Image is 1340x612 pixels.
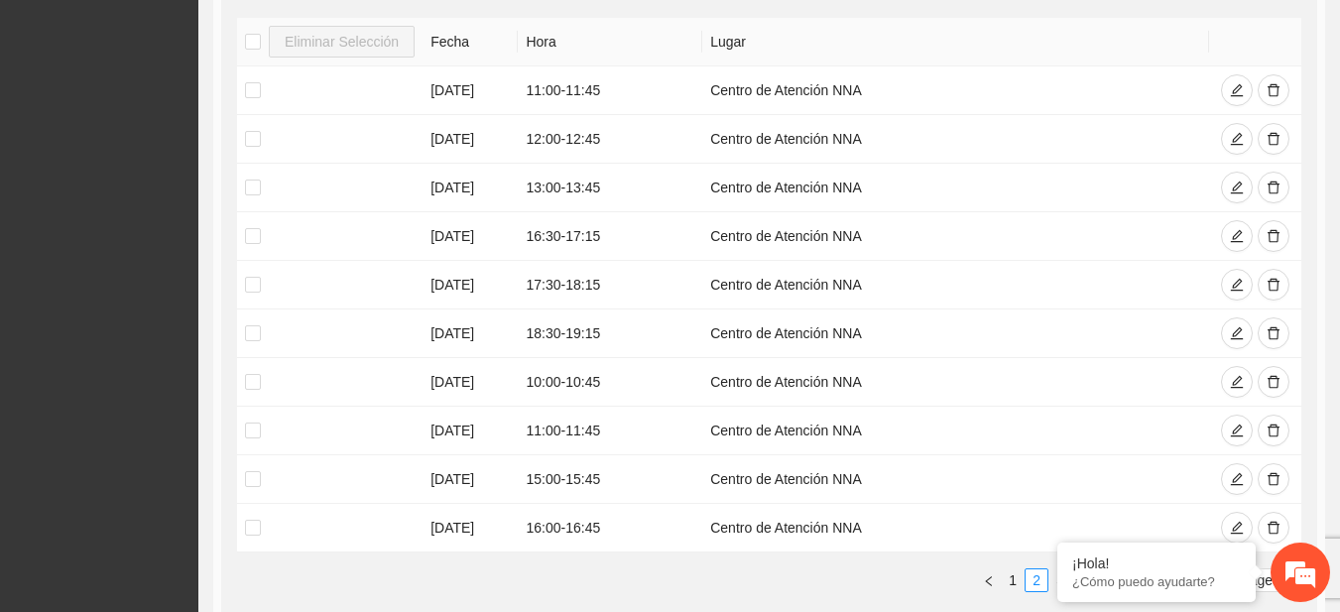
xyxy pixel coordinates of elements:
[1230,424,1244,439] span: edit
[423,261,518,309] td: [DATE]
[1221,220,1253,252] button: edit
[1049,569,1071,591] a: 3
[1258,269,1289,301] button: delete
[423,407,518,455] td: [DATE]
[702,18,1208,66] th: Lugar
[1267,278,1280,294] span: delete
[1221,74,1253,106] button: edit
[518,504,702,552] td: 16:00 - 16:45
[518,164,702,212] td: 13:00 - 13:45
[1002,569,1024,591] a: 1
[1221,463,1253,495] button: edit
[702,261,1208,309] td: Centro de Atención NNA
[1267,83,1280,99] span: delete
[269,26,415,58] button: Eliminar Selección
[423,115,518,164] td: [DATE]
[702,309,1208,358] td: Centro de Atención NNA
[702,455,1208,504] td: Centro de Atención NNA
[702,504,1208,552] td: Centro de Atención NNA
[518,212,702,261] td: 16:30 - 17:15
[702,66,1208,115] td: Centro de Atención NNA
[423,18,518,66] th: Fecha
[518,455,702,504] td: 15:00 - 15:45
[10,404,378,473] textarea: Escriba su mensaje y pulse “Intro”
[1221,172,1253,203] button: edit
[1230,229,1244,245] span: edit
[1072,574,1241,589] p: ¿Cómo puedo ayudarte?
[423,309,518,358] td: [DATE]
[1267,229,1280,245] span: delete
[702,164,1208,212] td: Centro de Atención NNA
[1258,415,1289,446] button: delete
[1230,472,1244,488] span: edit
[1267,521,1280,537] span: delete
[1267,181,1280,196] span: delete
[423,358,518,407] td: [DATE]
[518,358,702,407] td: 10:00 - 10:45
[1258,366,1289,398] button: delete
[1230,326,1244,342] span: edit
[1267,326,1280,342] span: delete
[1230,521,1244,537] span: edit
[1221,317,1253,349] button: edit
[518,261,702,309] td: 17:30 - 18:15
[518,407,702,455] td: 11:00 - 11:45
[702,407,1208,455] td: Centro de Atención NNA
[1258,220,1289,252] button: delete
[518,18,702,66] th: Hora
[1258,74,1289,106] button: delete
[423,455,518,504] td: [DATE]
[1267,472,1280,488] span: delete
[1258,123,1289,155] button: delete
[423,164,518,212] td: [DATE]
[1230,181,1244,196] span: edit
[1267,424,1280,439] span: delete
[1267,132,1280,148] span: delete
[1048,568,1072,592] li: 3
[1230,375,1244,391] span: edit
[423,66,518,115] td: [DATE]
[325,10,373,58] div: Minimizar ventana de chat en vivo
[423,504,518,552] td: [DATE]
[1258,317,1289,349] button: delete
[103,101,333,127] div: Chatee con nosotros ahora
[1221,123,1253,155] button: edit
[1221,366,1253,398] button: edit
[1221,512,1253,544] button: edit
[1025,568,1048,592] li: 2
[1258,172,1289,203] button: delete
[115,195,274,396] span: Estamos en línea.
[1230,83,1244,99] span: edit
[518,309,702,358] td: 18:30 - 19:15
[702,115,1208,164] td: Centro de Atención NNA
[702,212,1208,261] td: Centro de Atención NNA
[1230,278,1244,294] span: edit
[1221,415,1253,446] button: edit
[1026,569,1047,591] a: 2
[423,212,518,261] td: [DATE]
[977,568,1001,592] button: left
[518,115,702,164] td: 12:00 - 12:45
[1258,512,1289,544] button: delete
[1221,269,1253,301] button: edit
[1001,568,1025,592] li: 1
[518,66,702,115] td: 11:00 - 11:45
[1258,463,1289,495] button: delete
[983,575,995,587] span: left
[977,568,1001,592] li: Previous Page
[1267,375,1280,391] span: delete
[1072,555,1241,571] div: ¡Hola!
[1230,132,1244,148] span: edit
[702,358,1208,407] td: Centro de Atención NNA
